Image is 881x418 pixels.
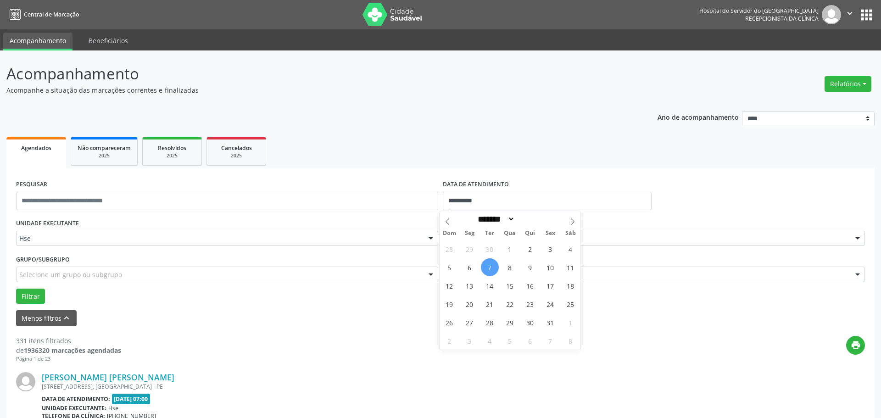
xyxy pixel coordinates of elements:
[658,111,739,123] p: Ano de acompanhamento
[481,240,499,258] span: Setembro 30, 2025
[440,230,460,236] span: Dom
[851,340,861,350] i: print
[501,332,519,350] span: Novembro 5, 2025
[481,313,499,331] span: Outubro 28, 2025
[541,332,559,350] span: Novembro 7, 2025
[16,252,70,267] label: Grupo/Subgrupo
[16,336,121,346] div: 331 itens filtrados
[515,214,545,224] input: Year
[112,394,151,404] span: [DATE] 07:00
[19,270,122,279] span: Selecione um grupo ou subgrupo
[24,346,121,355] strong: 1936320 marcações agendadas
[16,289,45,304] button: Filtrar
[440,332,458,350] span: Novembro 2, 2025
[78,152,131,159] div: 2025
[461,240,479,258] span: Setembro 29, 2025
[500,230,520,236] span: Qua
[541,313,559,331] span: Outubro 31, 2025
[541,295,559,313] span: Outubro 24, 2025
[541,240,559,258] span: Outubro 3, 2025
[6,85,614,95] p: Acompanhe a situação das marcações correntes e finalizadas
[24,11,79,18] span: Central de Marcação
[562,332,580,350] span: Novembro 8, 2025
[42,372,174,382] a: [PERSON_NAME] [PERSON_NAME]
[562,295,580,313] span: Outubro 25, 2025
[461,277,479,295] span: Outubro 13, 2025
[440,258,458,276] span: Outubro 5, 2025
[446,234,846,243] span: Todos os profissionais
[440,295,458,313] span: Outubro 19, 2025
[541,258,559,276] span: Outubro 10, 2025
[16,178,47,192] label: PESQUISAR
[82,33,134,49] a: Beneficiários
[443,178,509,192] label: DATA DE ATENDIMENTO
[501,277,519,295] span: Outubro 15, 2025
[745,15,819,22] span: Recepcionista da clínica
[221,144,252,152] span: Cancelados
[42,395,110,403] b: Data de atendimento:
[541,277,559,295] span: Outubro 17, 2025
[825,76,871,92] button: Relatórios
[501,258,519,276] span: Outubro 8, 2025
[21,144,51,152] span: Agendados
[440,277,458,295] span: Outubro 12, 2025
[459,230,480,236] span: Seg
[481,277,499,295] span: Outubro 14, 2025
[78,144,131,152] span: Não compareceram
[846,336,865,355] button: print
[42,404,106,412] b: Unidade executante:
[562,240,580,258] span: Outubro 4, 2025
[501,313,519,331] span: Outubro 29, 2025
[822,5,841,24] img: img
[562,277,580,295] span: Outubro 18, 2025
[213,152,259,159] div: 2025
[149,152,195,159] div: 2025
[520,230,540,236] span: Qui
[859,7,875,23] button: apps
[562,313,580,331] span: Novembro 1, 2025
[440,240,458,258] span: Setembro 28, 2025
[6,62,614,85] p: Acompanhamento
[501,240,519,258] span: Outubro 1, 2025
[560,230,580,236] span: Sáb
[16,355,121,363] div: Página 1 de 23
[461,258,479,276] span: Outubro 6, 2025
[481,258,499,276] span: Outubro 7, 2025
[16,310,77,326] button: Menos filtroskeyboard_arrow_up
[16,346,121,355] div: de
[501,295,519,313] span: Outubro 22, 2025
[6,7,79,22] a: Central de Marcação
[19,234,419,243] span: Hse
[521,313,539,331] span: Outubro 30, 2025
[108,404,118,412] span: Hse
[521,240,539,258] span: Outubro 2, 2025
[481,295,499,313] span: Outubro 21, 2025
[481,332,499,350] span: Novembro 4, 2025
[461,332,479,350] span: Novembro 3, 2025
[540,230,560,236] span: Sex
[440,313,458,331] span: Outubro 26, 2025
[841,5,859,24] button: 
[16,372,35,391] img: img
[158,144,186,152] span: Resolvidos
[562,258,580,276] span: Outubro 11, 2025
[3,33,72,50] a: Acompanhamento
[521,277,539,295] span: Outubro 16, 2025
[475,214,515,224] select: Month
[461,295,479,313] span: Outubro 20, 2025
[521,258,539,276] span: Outubro 9, 2025
[16,217,79,231] label: UNIDADE EXECUTANTE
[521,295,539,313] span: Outubro 23, 2025
[699,7,819,15] div: Hospital do Servidor do [GEOGRAPHIC_DATA]
[521,332,539,350] span: Novembro 6, 2025
[461,313,479,331] span: Outubro 27, 2025
[61,313,72,323] i: keyboard_arrow_up
[480,230,500,236] span: Ter
[42,383,727,390] div: [STREET_ADDRESS], [GEOGRAPHIC_DATA] - PE
[845,8,855,18] i: 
